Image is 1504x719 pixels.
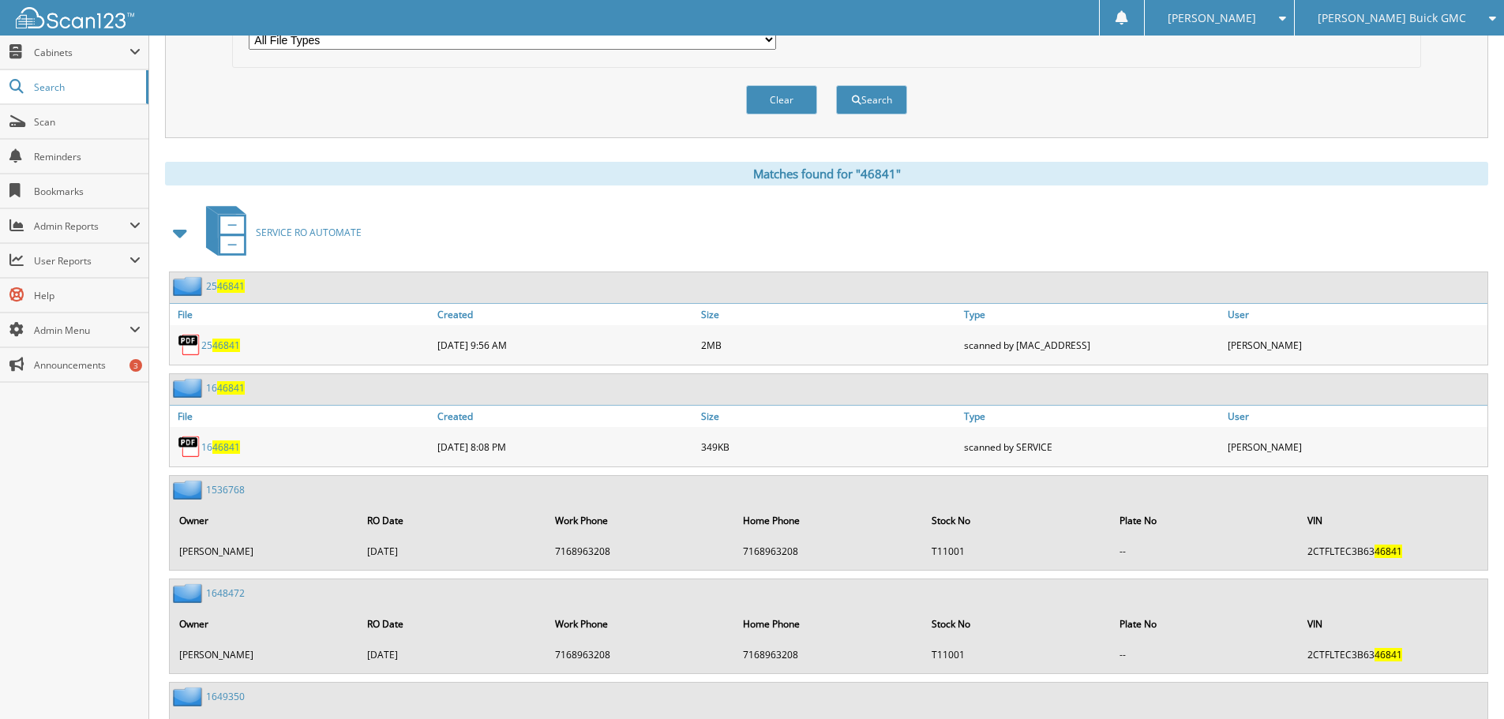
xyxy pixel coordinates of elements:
[129,359,142,372] div: 3
[1224,431,1487,462] div: [PERSON_NAME]
[201,440,240,454] a: 1646841
[173,480,206,500] img: folder2.png
[170,304,433,325] a: File
[735,608,921,640] th: Home Phone
[212,440,240,454] span: 46841
[201,339,240,352] a: 2546841
[171,642,358,668] td: [PERSON_NAME]
[735,538,921,564] td: 7168963208
[173,276,206,296] img: folder2.png
[547,538,733,564] td: 7168963208
[697,329,961,361] div: 2MB
[1224,406,1487,427] a: User
[197,201,362,264] a: SERVICE RO AUTOMATE
[697,304,961,325] a: Size
[34,358,141,372] span: Announcements
[217,279,245,293] span: 46841
[547,504,733,537] th: Work Phone
[34,46,129,59] span: Cabinets
[1112,504,1298,537] th: Plate No
[34,324,129,337] span: Admin Menu
[34,115,141,129] span: Scan
[547,608,733,640] th: Work Phone
[34,185,141,198] span: Bookmarks
[1224,329,1487,361] div: [PERSON_NAME]
[746,85,817,114] button: Clear
[206,690,245,703] a: 1649350
[1375,545,1402,558] span: 46841
[170,406,433,427] a: File
[960,406,1224,427] a: Type
[178,435,201,459] img: PDF.png
[1168,13,1256,23] span: [PERSON_NAME]
[34,254,129,268] span: User Reports
[34,150,141,163] span: Reminders
[1300,504,1486,537] th: VIN
[1112,538,1298,564] td: --
[256,226,362,239] span: SERVICE RO AUTOMATE
[1375,648,1402,661] span: 46841
[697,431,961,462] div: 349KB
[1300,538,1486,564] td: 2CTFLTEC3B63
[359,642,546,668] td: [DATE]
[960,431,1224,462] div: scanned by SERVICE
[206,586,245,600] a: 1648472
[547,642,733,668] td: 7168963208
[1112,608,1298,640] th: Plate No
[34,289,141,302] span: Help
[433,304,697,325] a: Created
[697,406,961,427] a: Size
[206,279,245,293] a: 2546841
[1224,304,1487,325] a: User
[960,329,1224,361] div: scanned by [MAC_ADDRESS]
[16,7,134,28] img: scan123-logo-white.svg
[433,431,697,462] div: [DATE] 8:08 PM
[34,81,138,94] span: Search
[171,538,358,564] td: [PERSON_NAME]
[171,504,358,537] th: Owner
[924,642,1110,668] td: T11001
[173,378,206,398] img: folder2.png
[735,504,921,537] th: Home Phone
[1300,608,1486,640] th: VIN
[359,538,546,564] td: [DATE]
[1112,642,1298,668] td: --
[1300,642,1486,668] td: 2CTFLTEC3B63
[433,329,697,361] div: [DATE] 9:56 AM
[735,642,921,668] td: 7168963208
[359,608,546,640] th: RO Date
[217,381,245,395] span: 46841
[359,504,546,537] th: RO Date
[1318,13,1466,23] span: [PERSON_NAME] Buick GMC
[173,583,206,603] img: folder2.png
[924,608,1110,640] th: Stock No
[171,608,358,640] th: Owner
[206,381,245,395] a: 1646841
[924,538,1110,564] td: T11001
[206,483,245,496] a: 1536768
[165,162,1488,185] div: Matches found for "46841"
[433,406,697,427] a: Created
[924,504,1110,537] th: Stock No
[836,85,907,114] button: Search
[173,687,206,706] img: folder2.png
[34,219,129,233] span: Admin Reports
[212,339,240,352] span: 46841
[960,304,1224,325] a: Type
[178,333,201,357] img: PDF.png
[1425,643,1504,719] iframe: Chat Widget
